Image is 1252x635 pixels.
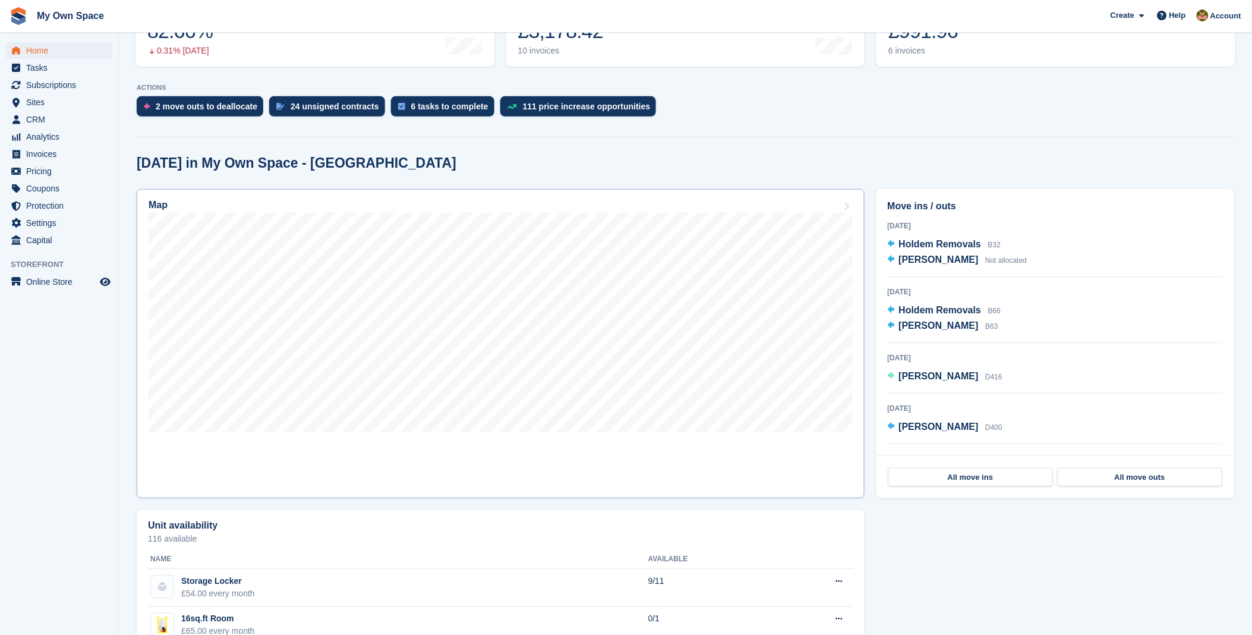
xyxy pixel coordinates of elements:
[26,42,97,59] span: Home
[181,587,255,600] div: £54.00 every month
[985,423,1002,432] span: D400
[291,102,379,111] div: 24 unsigned contracts
[985,322,998,331] span: B63
[148,550,648,569] th: Name
[888,199,1223,213] h2: Move ins / outs
[888,454,1223,464] div: [DATE]
[6,146,112,162] a: menu
[6,274,112,290] a: menu
[888,237,1001,253] a: Holdem Removals B32
[6,163,112,180] a: menu
[98,275,112,289] a: Preview store
[26,146,97,162] span: Invoices
[899,371,979,381] span: [PERSON_NAME]
[137,155,456,171] h2: [DATE] in My Own Space - [GEOGRAPHIC_DATA]
[181,613,255,625] div: 16sq.ft Room
[899,239,982,249] span: Holdem Removals
[899,422,979,432] span: [PERSON_NAME]
[507,104,517,109] img: price_increase_opportunities-93ffe204e8149a01c8c9dc8f82e8f89637d9d84a8eef4429ea346261dce0b2c0.svg
[988,241,1001,249] span: B32
[648,550,774,569] th: Available
[888,468,1053,487] a: All move ins
[985,373,1002,381] span: D416
[137,84,1234,92] p: ACTIONS
[26,232,97,249] span: Capital
[156,102,257,111] div: 2 move outs to deallocate
[523,102,651,111] div: 111 price increase opportunities
[26,77,97,93] span: Subscriptions
[276,103,285,110] img: contract_signature_icon-13c848040528278c33f63329250d36e43548de30e8caae1d1a13099fd9432cc5.svg
[518,46,607,56] div: 10 invoices
[899,305,982,315] span: Holdem Removals
[6,197,112,214] a: menu
[888,353,1223,363] div: [DATE]
[6,77,112,93] a: menu
[1058,468,1222,487] a: All move outs
[149,200,168,210] h2: Map
[888,221,1223,231] div: [DATE]
[148,520,217,531] h2: Unit availability
[1210,10,1241,22] span: Account
[6,42,112,59] a: menu
[888,369,1002,385] a: [PERSON_NAME] D416
[137,96,269,122] a: 2 move outs to deallocate
[1197,10,1209,21] img: Keely Collin
[398,103,405,110] img: task-75834270c22a3079a89374b754ae025e5fb1db73e45f91037f5363f120a921f8.svg
[26,59,97,76] span: Tasks
[6,128,112,145] a: menu
[6,59,112,76] a: menu
[147,46,213,56] div: 0.31% [DATE]
[148,535,853,543] p: 116 available
[26,94,97,111] span: Sites
[888,403,1223,414] div: [DATE]
[144,103,150,110] img: move_outs_to_deallocate_icon-f764333ba52eb49d3ac5e1228854f67142a1ed5810a6f6cc68b1a99e826820c5.svg
[6,111,112,128] a: menu
[26,274,97,290] span: Online Store
[26,215,97,231] span: Settings
[411,102,488,111] div: 6 tasks to complete
[888,253,1027,268] a: [PERSON_NAME] Not allocated
[269,96,391,122] a: 24 unsigned contracts
[32,6,109,26] a: My Own Space
[899,254,979,265] span: [PERSON_NAME]
[26,111,97,128] span: CRM
[648,569,774,607] td: 9/11
[26,197,97,214] span: Protection
[888,319,998,334] a: [PERSON_NAME] B63
[888,420,1002,435] a: [PERSON_NAME] D400
[26,180,97,197] span: Coupons
[26,128,97,145] span: Analytics
[500,96,663,122] a: 111 price increase opportunities
[988,307,1001,315] span: B66
[10,7,27,25] img: stora-icon-8386f47178a22dfd0bd8f6a31ec36ba5ce8667c1dd55bd0f319d3a0aa187defe.svg
[6,180,112,197] a: menu
[151,576,174,598] img: blank-unit-type-icon-ffbac7b88ba66c5e286b0e438baccc4b9c83835d4c34f86887a83fc20ec27e7b.svg
[1111,10,1134,21] span: Create
[391,96,500,122] a: 6 tasks to complete
[26,163,97,180] span: Pricing
[137,189,865,498] a: Map
[6,94,112,111] a: menu
[985,256,1027,265] span: Not allocated
[888,46,970,56] div: 6 invoices
[888,303,1001,319] a: Holdem Removals B66
[899,320,979,331] span: [PERSON_NAME]
[11,259,118,271] span: Storefront
[1169,10,1186,21] span: Help
[888,287,1223,297] div: [DATE]
[6,232,112,249] a: menu
[6,215,112,231] a: menu
[181,575,255,587] div: Storage Locker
